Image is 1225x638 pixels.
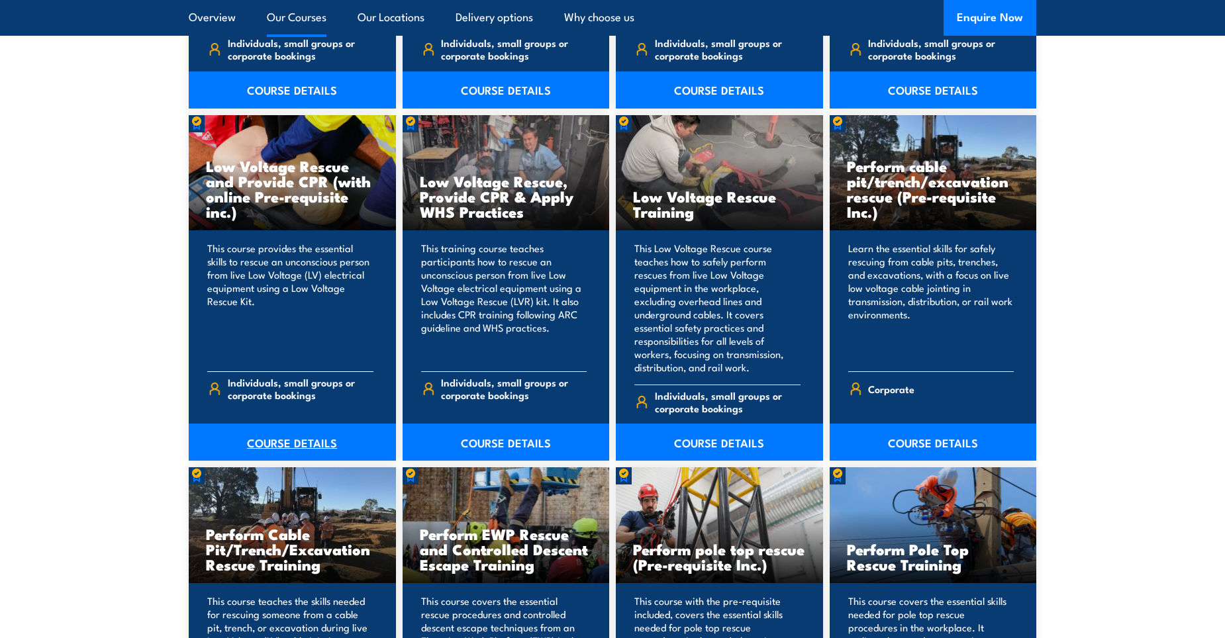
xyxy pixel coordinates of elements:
h3: Perform EWP Rescue and Controlled Descent Escape Training [420,526,593,572]
p: This Low Voltage Rescue course teaches how to safely perform rescues from live Low Voltage equipm... [634,242,801,374]
span: Individuals, small groups or corporate bookings [441,376,587,401]
p: This training course teaches participants how to rescue an unconscious person from live Low Volta... [421,242,587,361]
a: COURSE DETAILS [189,71,396,109]
span: Individuals, small groups or corporate bookings [441,36,587,62]
h3: Low Voltage Rescue Training [633,189,806,219]
a: COURSE DETAILS [189,424,396,461]
h3: Perform Pole Top Rescue Training [847,541,1020,572]
p: This course provides the essential skills to rescue an unconscious person from live Low Voltage (... [207,242,373,361]
p: Learn the essential skills for safely rescuing from cable pits, trenches, and excavations, with a... [848,242,1014,361]
span: Corporate [868,379,914,399]
h3: Low Voltage Rescue, Provide CPR & Apply WHS Practices [420,173,593,219]
a: COURSE DETAILS [403,424,610,461]
a: COURSE DETAILS [616,424,823,461]
span: Individuals, small groups or corporate bookings [228,376,373,401]
h3: Perform cable pit/trench/excavation rescue (Pre-requisite Inc.) [847,158,1020,219]
span: Individuals, small groups or corporate bookings [228,36,373,62]
span: Individuals, small groups or corporate bookings [655,389,801,414]
h3: Low Voltage Rescue and Provide CPR (with online Pre-requisite inc.) [206,158,379,219]
a: COURSE DETAILS [616,71,823,109]
span: Individuals, small groups or corporate bookings [868,36,1014,62]
a: COURSE DETAILS [830,71,1037,109]
h3: Perform pole top rescue (Pre-requisite Inc.) [633,541,806,572]
a: COURSE DETAILS [830,424,1037,461]
a: COURSE DETAILS [403,71,610,109]
span: Individuals, small groups or corporate bookings [655,36,801,62]
h3: Perform Cable Pit/Trench/Excavation Rescue Training [206,526,379,572]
